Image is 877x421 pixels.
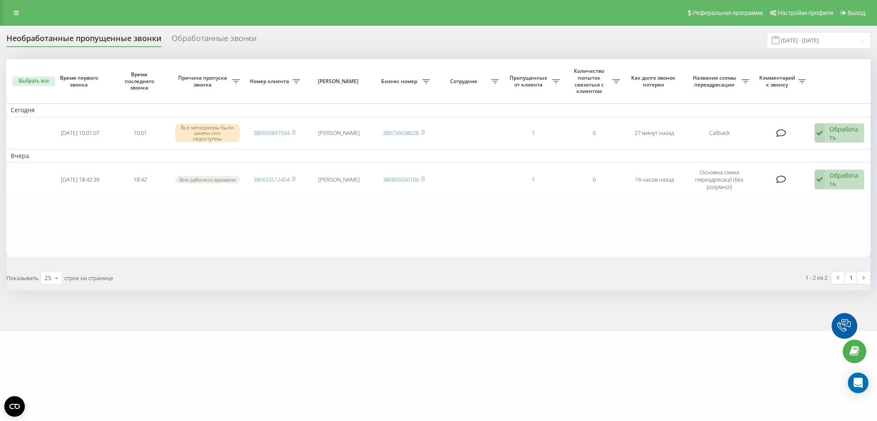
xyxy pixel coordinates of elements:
[304,164,373,195] td: [PERSON_NAME]
[624,164,685,195] td: 16 часов назад
[689,75,742,88] span: Название схемы переадресации
[503,119,564,148] td: 1
[175,124,240,143] div: Все менеджеры были заняты или недоступны
[12,77,55,86] button: Выбрать все
[805,273,827,282] div: 1 - 2 из 2
[45,274,51,282] div: 25
[6,149,871,162] td: Вчера
[692,9,763,16] span: Реферальная программа
[254,129,289,137] a: 380935847594
[631,75,678,88] span: Как долго звонок потерян
[378,78,422,85] span: Бизнес номер
[6,34,161,47] div: Необработанные пропущенные звонки
[844,272,857,284] a: 1
[847,9,865,16] span: Выход
[438,78,491,85] span: Сотрудник
[304,119,373,148] td: [PERSON_NAME]
[312,78,366,85] span: [PERSON_NAME]
[110,164,170,195] td: 18:42
[110,119,170,148] td: 10:01
[507,75,552,88] span: Пропущенных от клиента
[57,75,103,88] span: Время первого звонка
[624,119,685,148] td: 27 минут назад
[175,176,240,183] div: Вне рабочего времени
[685,119,754,148] td: Callback
[50,164,110,195] td: [DATE] 18:42:39
[848,373,868,393] div: Open Intercom Messenger
[778,9,833,16] span: Настройки профиля
[383,176,419,183] a: 380800330106
[829,171,859,188] div: Обработать
[64,274,113,282] span: строк на странице
[383,129,419,137] a: 380736638028
[117,71,164,91] span: Время последнего звонка
[50,119,110,148] td: [DATE] 10:01:07
[248,78,292,85] span: Номер клиента
[6,274,39,282] span: Показывать
[4,396,25,417] button: Open CMP widget
[568,68,612,94] span: Количество попыток связаться с клиентом
[564,164,624,195] td: 0
[503,164,564,195] td: 1
[564,119,624,148] td: 0
[175,75,232,88] span: Причина пропуска звонка
[758,75,798,88] span: Комментарий к звонку
[685,164,754,195] td: Основна схема переадресації (без розумної)
[6,104,871,116] td: Сегодня
[254,176,289,183] a: 380633512454
[829,125,859,141] div: Обработать
[172,34,257,47] div: Обработанные звонки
